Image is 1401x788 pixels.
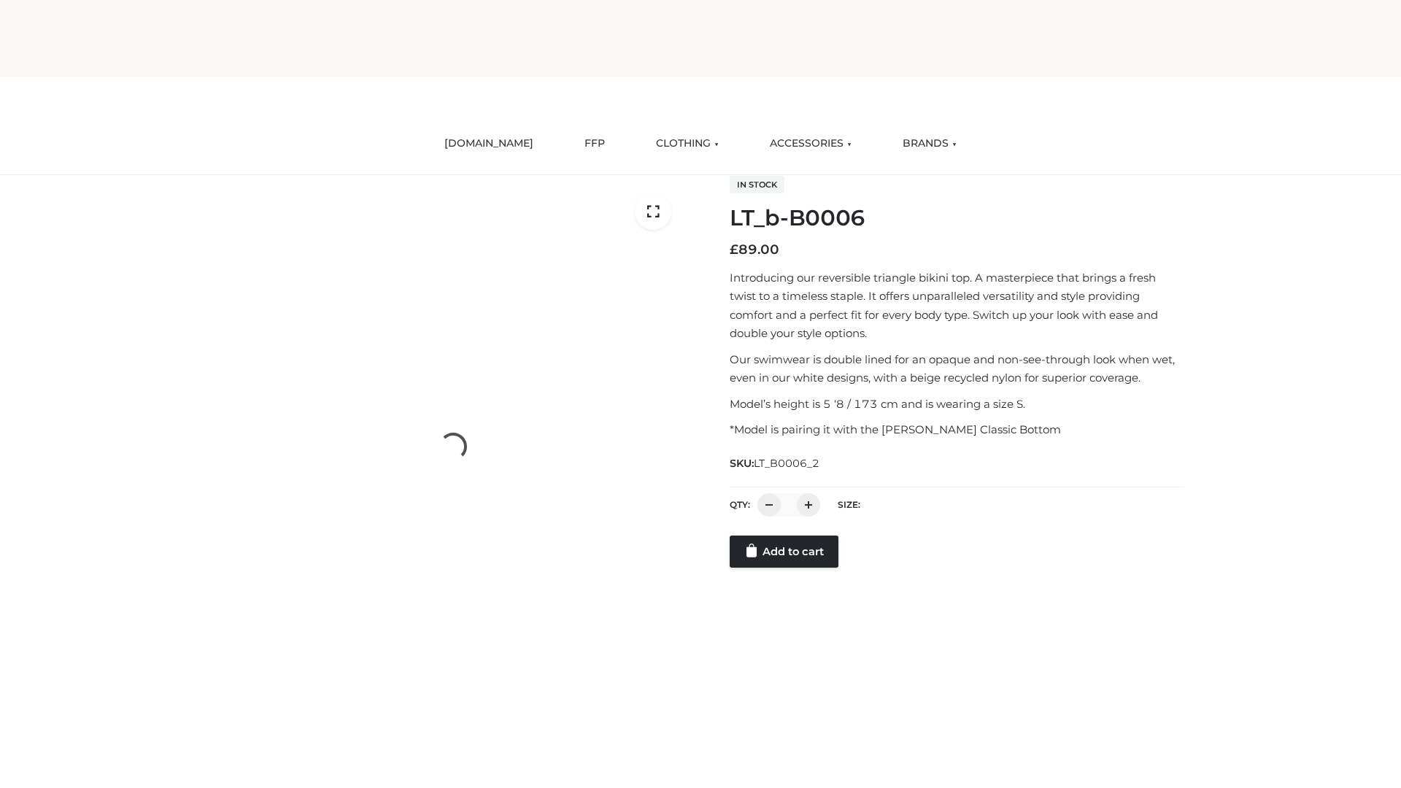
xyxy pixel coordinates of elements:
h1: LT_b-B0006 [730,205,1184,231]
label: Size: [838,499,860,510]
p: Our swimwear is double lined for an opaque and non-see-through look when wet, even in our white d... [730,350,1184,387]
a: BRANDS [892,128,968,160]
p: *Model is pairing it with the [PERSON_NAME] Classic Bottom [730,420,1184,439]
span: SKU: [730,455,821,472]
bdi: 89.00 [730,242,779,258]
span: In stock [730,176,784,193]
a: ACCESSORIES [759,128,862,160]
a: CLOTHING [645,128,730,160]
span: £ [730,242,738,258]
a: Add to cart [730,536,838,568]
span: LT_B0006_2 [754,457,819,470]
label: QTY: [730,499,750,510]
p: Model’s height is 5 ‘8 / 173 cm and is wearing a size S. [730,395,1184,414]
a: FFP [574,128,616,160]
p: Introducing our reversible triangle bikini top. A masterpiece that brings a fresh twist to a time... [730,269,1184,343]
a: [DOMAIN_NAME] [433,128,544,160]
